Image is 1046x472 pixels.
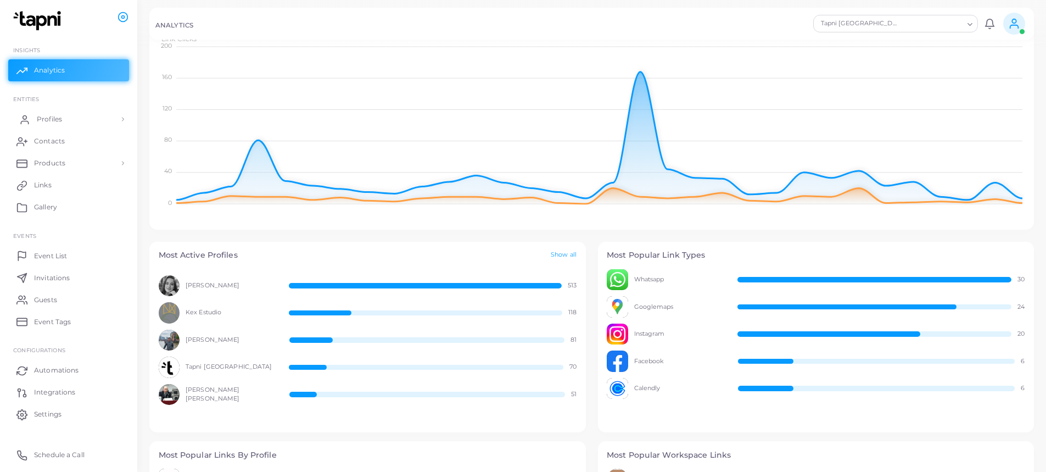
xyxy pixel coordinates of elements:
[8,381,129,403] a: Integrations
[13,347,65,353] span: Configurations
[569,363,577,371] span: 70
[634,357,726,366] span: Facebook
[607,296,628,318] img: avatar
[159,275,180,297] img: avatar
[8,288,129,310] a: Guests
[607,324,628,345] img: avatar
[34,65,65,75] span: Analytics
[8,266,129,288] a: Invitations
[159,302,180,324] img: avatar
[8,245,129,266] a: Event List
[634,330,725,338] span: Instagram
[1021,384,1025,393] span: 6
[34,136,65,146] span: Contacts
[8,152,129,174] a: Products
[34,202,57,212] span: Gallery
[607,351,628,372] img: avatar
[1017,275,1025,284] span: 30
[8,174,129,196] a: Links
[37,114,62,124] span: Profiles
[186,386,277,403] span: [PERSON_NAME] [PERSON_NAME]
[34,180,52,190] span: Links
[813,15,978,32] div: Search for option
[819,18,899,29] span: Tapni [GEOGRAPHIC_DATA]
[8,403,129,425] a: Settings
[551,251,577,260] a: Show all
[34,317,71,327] span: Event Tags
[8,310,129,332] a: Event Tags
[159,384,180,406] img: avatar
[34,409,61,419] span: Settings
[607,378,628,399] img: avatar
[8,359,129,381] a: Automations
[570,336,577,345] span: 81
[568,281,577,290] span: 513
[34,450,85,460] span: Schedule a Call
[159,330,180,351] img: avatar
[571,390,577,399] span: 51
[8,59,129,81] a: Analytics
[13,47,40,53] span: INSIGHTS
[8,444,129,466] a: Schedule a Call
[34,273,70,283] span: Invitations
[607,269,628,291] img: avatar
[634,384,726,393] span: Calendly
[34,251,67,261] span: Event List
[164,136,171,143] tspan: 80
[164,167,171,175] tspan: 40
[1017,303,1025,312] span: 24
[168,199,172,207] tspan: 0
[186,336,277,345] span: [PERSON_NAME]
[1021,357,1025,366] span: 6
[900,18,963,30] input: Search for option
[34,158,65,168] span: Products
[1017,330,1025,338] span: 20
[34,365,79,375] span: Automations
[8,108,129,130] a: Profiles
[34,387,75,397] span: Integrations
[568,308,577,317] span: 118
[8,196,129,218] a: Gallery
[634,303,725,312] span: Googlemaps
[162,104,171,112] tspan: 120
[607,451,1025,460] h4: Most Popular Workspace Links
[8,130,129,152] a: Contacts
[186,308,277,317] span: Kex Estudio
[13,96,39,102] span: ENTITIES
[34,295,57,305] span: Guests
[607,251,1025,260] h4: Most Popular Link Types
[634,275,725,284] span: Whatsapp
[161,73,171,81] tspan: 160
[186,281,277,290] span: [PERSON_NAME]
[159,451,577,460] h4: Most Popular Links By Profile
[186,363,277,371] span: Tapni [GEOGRAPHIC_DATA]
[155,21,193,29] h5: ANALYTICS
[10,10,71,31] img: logo
[13,232,36,239] span: EVENTS
[159,357,180,378] img: avatar
[159,251,238,260] h4: Most Active Profiles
